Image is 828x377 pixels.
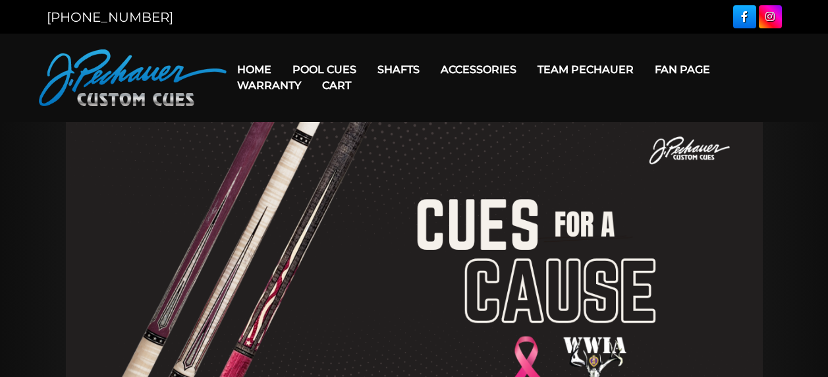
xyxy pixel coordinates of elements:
[527,53,644,86] a: Team Pechauer
[367,53,430,86] a: Shafts
[644,53,721,86] a: Fan Page
[39,49,227,106] img: Pechauer Custom Cues
[282,53,367,86] a: Pool Cues
[430,53,527,86] a: Accessories
[47,9,173,25] a: [PHONE_NUMBER]
[227,53,282,86] a: Home
[312,69,362,102] a: Cart
[227,69,312,102] a: Warranty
